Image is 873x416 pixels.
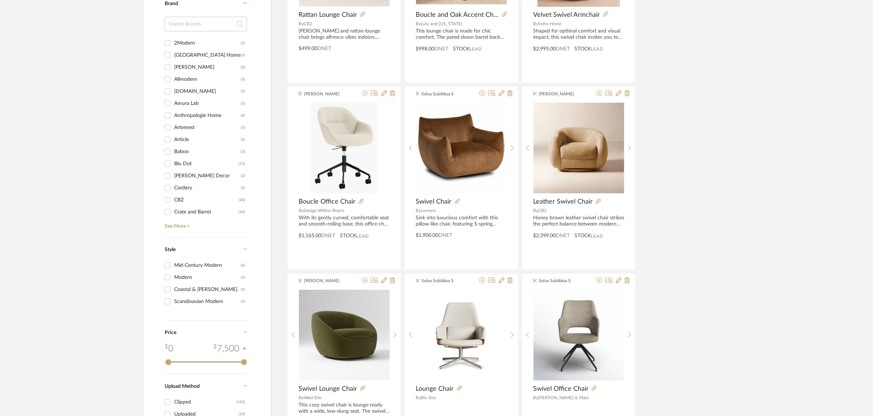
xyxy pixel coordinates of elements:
[174,284,241,295] div: Coastal & [PERSON_NAME]
[416,11,499,19] span: Boucle and Oak Accent Chair
[533,290,624,381] img: Swivel Office Chair
[165,247,176,252] span: Style
[416,103,507,193] img: Swivel Chair
[174,110,241,121] div: Anthropologie Home
[299,198,356,206] span: Boucle Office Chair
[241,272,245,283] div: (3)
[416,46,435,52] span: $998.00
[533,103,624,193] img: Leather Swivel Chair
[539,277,585,284] span: Selva Subikksa S
[416,233,439,238] span: $1,900.00
[174,146,241,158] div: Baboo
[416,198,452,206] span: Swivel Chair
[174,86,241,97] div: [DOMAIN_NAME]
[174,98,241,109] div: Amura Lab
[174,182,241,194] div: Castlery
[317,46,331,51] span: DNET
[299,396,304,400] span: By
[533,233,556,238] span: $2,399.00
[299,22,304,26] span: By
[174,73,241,85] div: Allmodern
[174,170,241,182] div: [PERSON_NAME] Decor
[533,28,624,41] div: Shaped for optimal comfort and visual impact, this swivel chair invites you to relax and sink int...
[304,208,344,213] span: Design Within Reach
[556,46,570,52] span: DNET
[533,11,600,19] span: Velvet Swivel Armchair
[304,91,351,97] span: [PERSON_NAME]
[236,396,245,408] div: (152)
[416,299,507,371] img: Lounge Chair
[538,22,561,26] span: Soho Home
[416,208,421,213] span: By
[299,46,317,51] span: $499.00
[241,146,245,158] div: (3)
[591,46,603,52] span: Lead
[174,396,236,408] div: Clipped
[174,296,241,307] div: Scandinavian Modern
[416,22,421,26] span: By
[213,342,247,355] div: 7,500 +
[165,1,178,6] span: Brand
[174,206,239,218] div: Crate and Barrel
[533,208,538,213] span: By
[174,61,241,73] div: [PERSON_NAME]
[239,206,245,218] div: (10)
[533,198,593,206] span: Leather Swivel Chair
[453,45,470,53] span: STOCK
[241,110,245,121] div: (6)
[416,28,507,41] div: This lounge chair is made for chic comfort. The pared-down barrel back design and boucle upholste...
[165,17,247,31] input: Search Brands
[416,385,454,393] span: Lounge Chair
[165,384,200,389] span: Upload Method
[174,49,241,61] div: [GEOGRAPHIC_DATA] Home
[304,396,322,400] span: West Elm
[241,284,245,295] div: (1)
[421,277,468,284] span: Selva Subikksa S
[416,396,421,400] span: By
[241,260,245,271] div: (6)
[421,208,436,213] span: Lumens
[241,37,245,49] div: (1)
[533,385,589,393] span: Swivel Office Chair
[241,296,245,307] div: (1)
[304,277,351,284] span: [PERSON_NAME]
[241,61,245,73] div: (2)
[241,49,245,61] div: (1)
[239,158,245,170] div: (11)
[533,22,538,26] span: By
[163,218,247,230] a: See More +
[299,385,357,393] span: Swivel Lounge Chair
[241,170,245,182] div: (2)
[241,73,245,85] div: (3)
[321,233,335,238] span: DNET
[299,290,390,381] img: Swivel Lounge Chair
[174,260,241,271] div: Mid-Century Modern
[421,396,436,400] span: Blu Dot
[533,396,538,400] span: By
[421,91,468,97] span: Selva Subikksa S
[174,122,241,133] div: Artemest
[533,215,624,227] div: Honey brown leather swivel chair strikes the perfect balance between modern style and cloud-like ...
[299,233,321,238] span: $1,165.00
[299,402,390,415] div: This cozy swivel chair is lounge-ready with a wide, low-slung seat. The swivel mechanism spins a ...
[533,46,556,52] span: $2,995.00
[416,215,507,227] div: Sink into luxurious comfort with this pillow-like chair, featuring S-spring suspension for enhanc...
[304,22,312,26] span: CB2
[538,396,589,400] span: [PERSON_NAME] & Main
[574,45,591,53] span: STOCK
[174,272,241,283] div: Modern
[174,134,241,145] div: Article
[241,122,245,133] div: (1)
[356,234,369,239] span: Lead
[435,46,449,52] span: DNET
[439,233,453,238] span: DNET
[539,91,585,97] span: [PERSON_NAME]
[239,194,245,206] div: (20)
[174,37,241,49] div: 2Modern
[241,134,245,145] div: (1)
[174,158,239,170] div: Blu Dot
[299,28,390,41] div: [PERSON_NAME] and rattan lounge chair brings alfresco vibes indoors. Warm [PERSON_NAME] frames a ...
[241,86,245,97] div: (1)
[174,194,239,206] div: CB2
[591,234,603,239] span: Lead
